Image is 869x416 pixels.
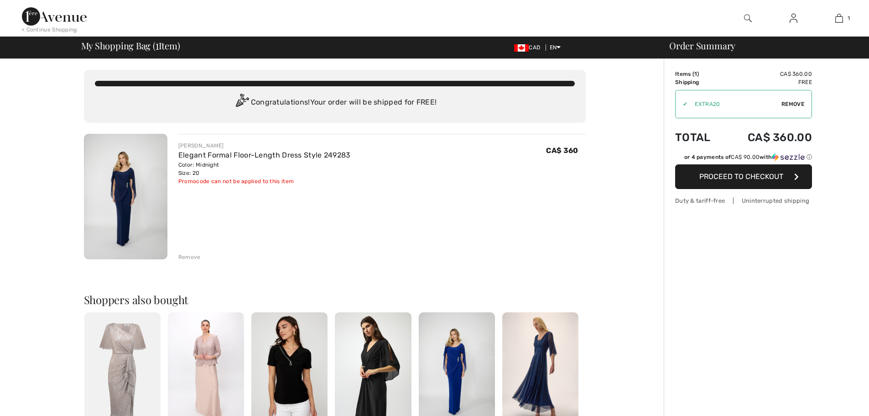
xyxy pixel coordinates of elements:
[156,39,159,51] span: 1
[687,90,781,118] input: Promo code
[233,94,251,112] img: Congratulation2.svg
[95,94,575,112] div: Congratulations! Your order will be shipped for FREE!
[675,78,723,86] td: Shipping
[848,14,850,22] span: 1
[675,122,723,153] td: Total
[514,44,529,52] img: Canadian Dollar
[781,100,804,108] span: Remove
[835,13,843,24] img: My Bag
[84,134,167,259] img: Elegant Formal Floor-Length Dress Style 249283
[782,13,805,24] a: Sign In
[723,122,812,153] td: CA$ 360.00
[675,164,812,189] button: Proceed to Checkout
[178,142,351,150] div: [PERSON_NAME]
[790,13,797,24] img: My Info
[81,41,180,50] span: My Shopping Bag ( Item)
[178,253,201,261] div: Remove
[22,7,87,26] img: 1ère Avenue
[694,71,697,77] span: 1
[675,153,812,164] div: or 4 payments ofCA$ 90.00withSezzle Click to learn more about Sezzle
[817,13,861,24] a: 1
[699,172,783,181] span: Proceed to Checkout
[550,44,561,51] span: EN
[658,41,864,50] div: Order Summary
[22,26,77,34] div: < Continue Shopping
[731,154,760,160] span: CA$ 90.00
[178,161,351,177] div: Color: Midnight Size: 20
[675,196,812,205] div: Duty & tariff-free | Uninterrupted shipping
[675,70,723,78] td: Items ( )
[546,146,578,155] span: CA$ 360
[84,294,586,305] h2: Shoppers also bought
[723,78,812,86] td: Free
[514,44,544,51] span: CAD
[723,70,812,78] td: CA$ 360.00
[744,13,752,24] img: search the website
[178,177,351,185] div: Promocode can not be applied to this item
[684,153,812,161] div: or 4 payments of with
[178,151,351,159] a: Elegant Formal Floor-Length Dress Style 249283
[772,153,805,161] img: Sezzle
[676,100,687,108] div: ✔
